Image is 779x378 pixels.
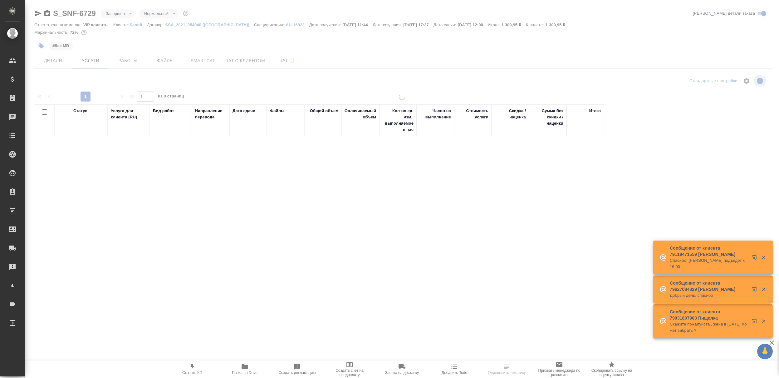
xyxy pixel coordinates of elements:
p: Добрый день, спасибо [670,292,748,299]
button: Закрыть [757,318,770,324]
div: Часов на выполнение [420,108,451,120]
button: Закрыть [757,286,770,292]
div: Услуга для клиента (RU) [111,108,147,120]
div: Дата сдачи [233,108,255,114]
div: Кол-во ед. изм., выполняемое в час [382,108,414,133]
p: Скажите пожалуйста , жена в [DATE] может забрать ? [670,321,748,334]
button: Открыть в новой вкладке [748,283,763,298]
div: Статус [73,108,87,114]
div: Оплачиваемый объем [345,108,376,120]
div: Итого [589,108,601,114]
button: Открыть в новой вкладке [748,315,763,330]
div: Скидка / наценка [495,108,526,120]
p: Спасибо! [PERSON_NAME] подъедет к 16:00 [670,257,748,270]
p: Сообщение от клиента 79627084829 [PERSON_NAME] [670,280,748,292]
div: Стоимость услуги [457,108,488,120]
div: Вид работ [153,108,174,114]
p: Сообщение от клиента 79118471559 [PERSON_NAME] [670,245,748,257]
button: Открыть в новой вкладке [748,251,763,266]
div: Файлы [270,108,284,114]
button: Закрыть [757,255,770,260]
div: Направление перевода [195,108,226,120]
div: Сумма без скидки / наценки [532,108,563,127]
p: Сообщение от клиента 79031807903 Пищелка [670,309,748,321]
div: Общий объем [310,108,339,114]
